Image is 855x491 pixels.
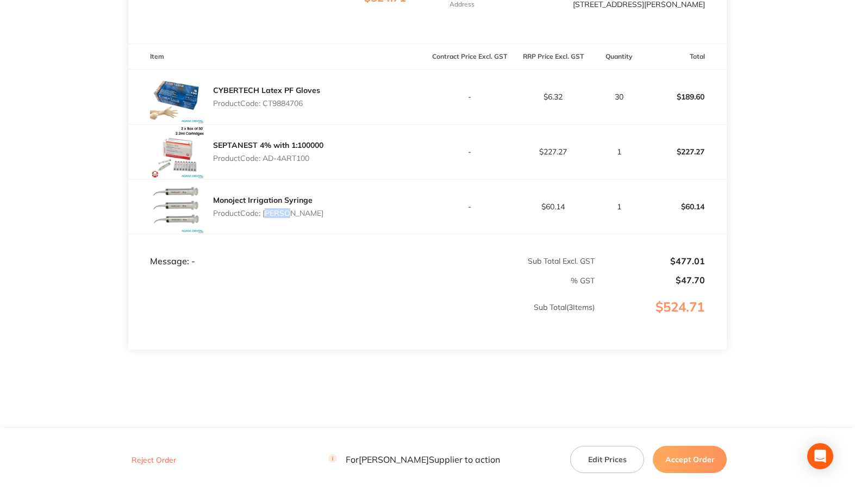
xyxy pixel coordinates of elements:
[512,147,595,156] p: $227.27
[150,179,204,234] img: cGdpZW53cg
[596,300,726,337] p: $524.71
[644,84,726,110] p: $189.60
[428,92,511,101] p: -
[511,44,595,70] th: RRP Price Excl. GST
[512,202,595,211] p: $60.14
[128,234,428,267] td: Message: -
[129,303,595,333] p: Sub Total ( 3 Items)
[150,70,204,124] img: dGExOTFoYQ
[428,202,511,211] p: -
[328,455,500,465] p: For [PERSON_NAME] Supplier to action
[596,92,642,101] p: 30
[213,140,323,150] a: SEPTANEST 4% with 1:100000
[213,154,323,163] p: Product Code: AD-4ART100
[213,99,320,108] p: Product Code: CT9884706
[428,147,511,156] p: -
[129,276,595,285] p: % GST
[570,446,644,473] button: Edit Prices
[512,92,595,101] p: $6.32
[643,44,727,70] th: Total
[213,209,323,217] p: Product Code: [PERSON_NAME]
[644,139,726,165] p: $227.27
[596,202,642,211] p: 1
[213,195,313,205] a: Monoject Irrigation Syringe
[807,443,833,469] div: Open Intercom Messenger
[596,256,705,266] p: $477.01
[428,257,595,265] p: Sub Total Excl. GST
[450,1,475,8] p: Address
[213,85,320,95] a: CYBERTECH Latex PF Gloves
[128,455,179,465] button: Reject Order
[128,44,428,70] th: Item
[644,194,726,220] p: $60.14
[595,44,643,70] th: Quantity
[596,147,642,156] p: 1
[596,275,705,285] p: $47.70
[150,125,204,179] img: Yzg3OWhidQ
[428,44,511,70] th: Contract Price Excl. GST
[653,446,727,473] button: Accept Order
